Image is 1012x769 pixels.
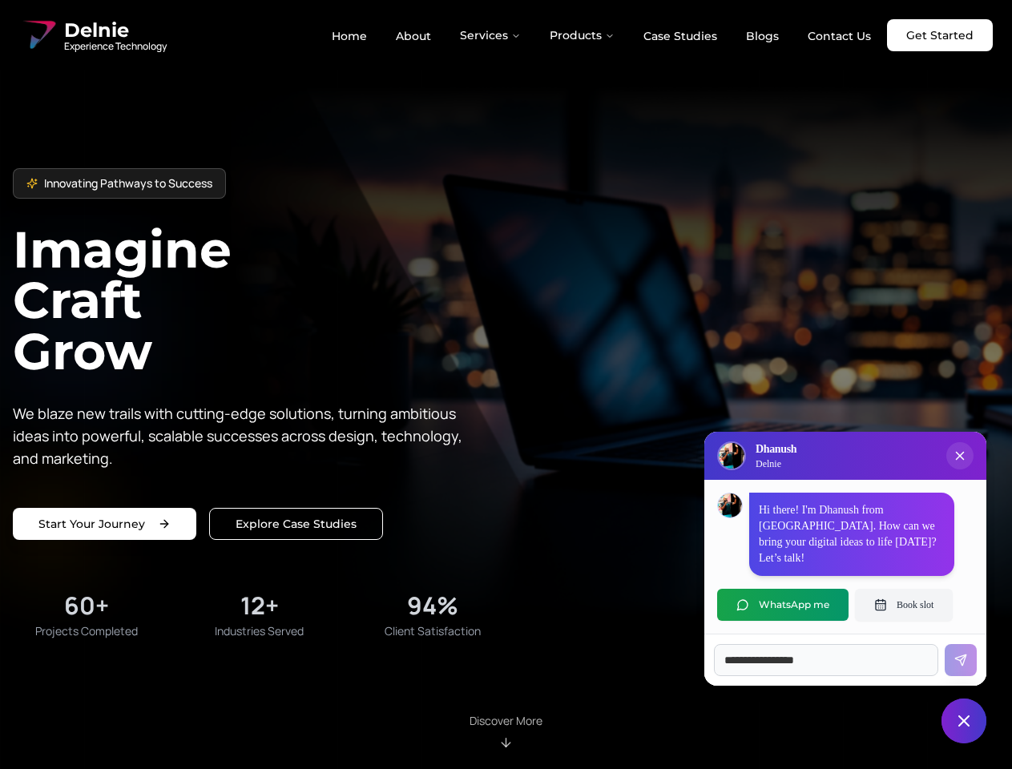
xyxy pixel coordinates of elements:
span: Experience Technology [64,40,167,53]
p: Delnie [756,457,796,470]
button: Book slot [855,589,953,621]
a: Start your project with us [13,508,196,540]
p: We blaze new trails with cutting-edge solutions, turning ambitious ideas into powerful, scalable ... [13,402,474,469]
div: 60+ [64,591,109,620]
a: Get Started [887,19,993,51]
a: Contact Us [795,22,884,50]
img: Delnie Logo [719,443,744,469]
p: Hi there! I'm Dhanush from [GEOGRAPHIC_DATA]. How can we bring your digital ideas to life [DATE]?... [759,502,945,566]
p: Discover More [470,713,542,729]
span: Delnie [64,18,167,43]
button: Close chat [941,699,986,743]
a: Blogs [733,22,792,50]
nav: Main [319,19,884,51]
img: Dhanush [718,493,742,517]
h1: Imagine Craft Grow [13,224,506,376]
div: 12+ [240,591,279,620]
div: Scroll to About section [470,713,542,750]
span: Innovating Pathways to Success [44,175,212,191]
div: 94% [407,591,458,620]
a: About [383,22,444,50]
span: Client Satisfaction [385,623,481,639]
a: Explore our solutions [209,508,383,540]
span: Industries Served [215,623,304,639]
button: Products [537,19,627,51]
img: Delnie Logo [19,16,58,54]
button: Close chat popup [946,442,974,469]
a: Home [319,22,380,50]
h3: Dhanush [756,441,796,457]
span: Projects Completed [35,623,138,639]
a: Case Studies [631,22,730,50]
button: Services [447,19,534,51]
button: WhatsApp me [717,589,849,621]
a: Delnie Logo Full [19,16,167,54]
